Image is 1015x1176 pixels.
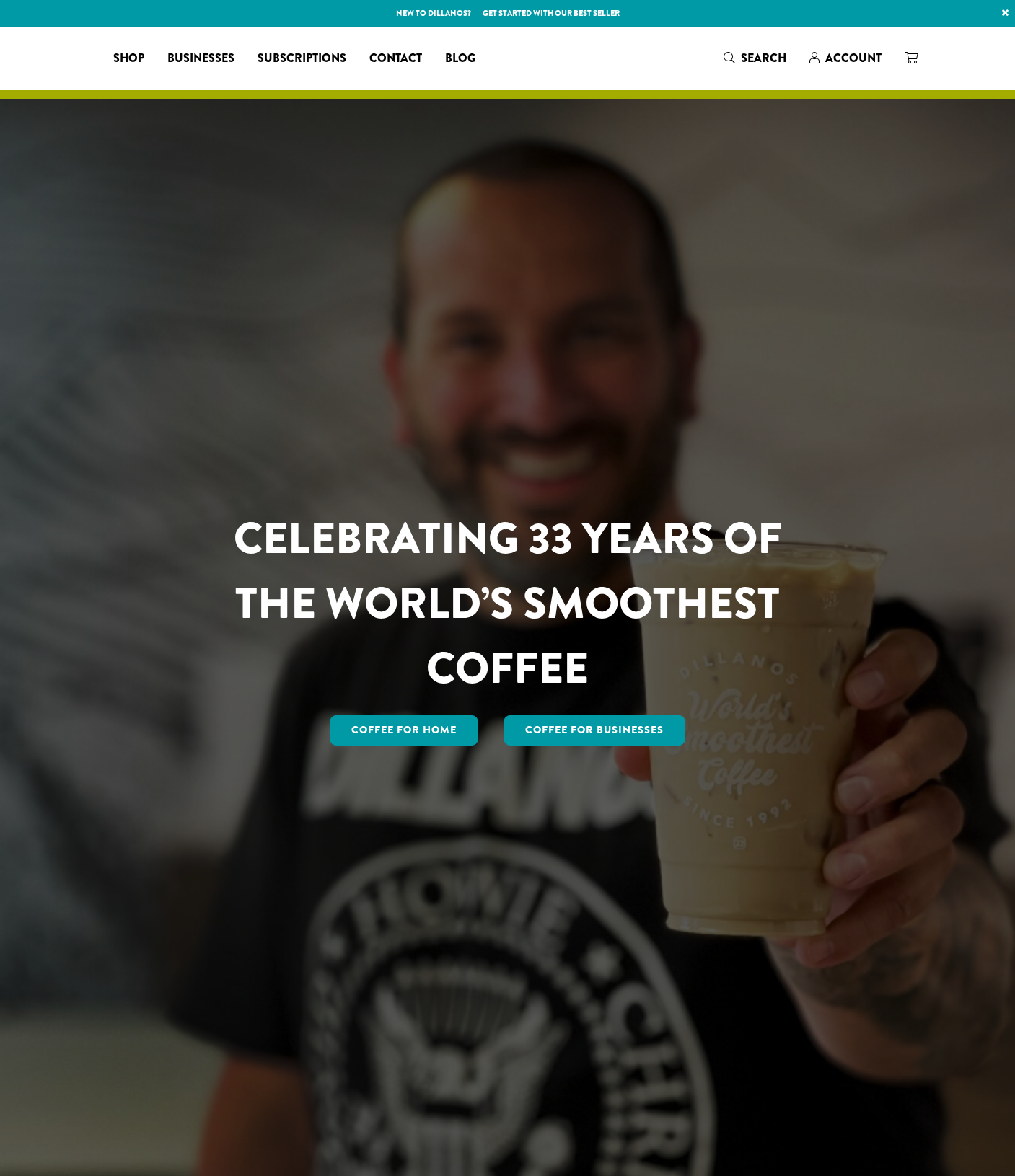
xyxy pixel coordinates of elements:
a: Coffee For Businesses [504,715,685,746]
span: Account [825,50,882,66]
span: Shop [113,50,144,68]
span: Businesses [167,50,234,68]
h1: CELEBRATING 33 YEARS OF THE WORLD’S SMOOTHEST COFFEE [191,506,825,701]
span: Subscriptions [258,50,346,68]
span: Search [741,50,786,66]
a: Coffee for Home [330,715,478,746]
a: Search [712,46,798,70]
span: Blog [445,50,475,68]
a: Shop [102,47,156,70]
a: Get started with our best seller [483,7,620,19]
span: Contact [369,50,422,68]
